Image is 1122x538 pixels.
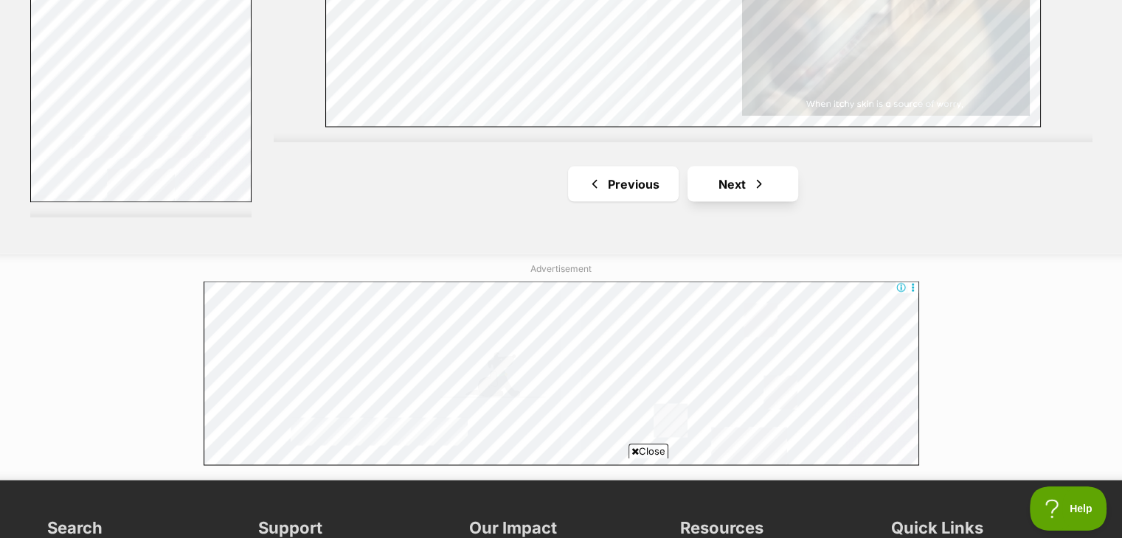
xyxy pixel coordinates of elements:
span: Close [628,444,668,458]
iframe: Advertisement [204,282,919,466]
a: Previous page [568,167,679,202]
iframe: Help Scout Beacon - Open [1030,486,1107,531]
iframe: Advertisement [293,464,830,531]
nav: Pagination [274,167,1092,202]
a: Next page [688,167,798,202]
